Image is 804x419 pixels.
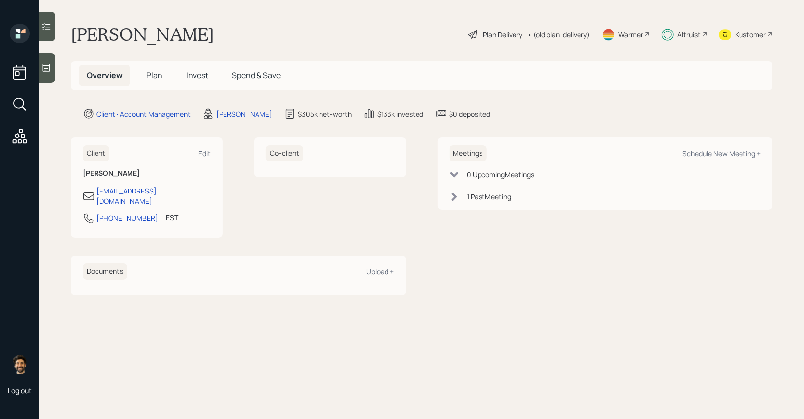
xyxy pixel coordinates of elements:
h6: Co-client [266,145,303,161]
h1: [PERSON_NAME] [71,24,214,45]
div: [PERSON_NAME] [216,109,272,119]
h6: Documents [83,263,127,280]
h6: Meetings [450,145,487,161]
div: • (old plan-delivery) [527,30,590,40]
div: $133k invested [377,109,423,119]
span: Overview [87,70,123,81]
div: $0 deposited [449,109,490,119]
div: Client · Account Management [96,109,191,119]
div: [PHONE_NUMBER] [96,213,158,223]
div: Log out [8,386,32,395]
div: Plan Delivery [483,30,522,40]
h6: [PERSON_NAME] [83,169,211,178]
img: eric-schwartz-headshot.png [10,355,30,374]
div: Edit [198,149,211,158]
span: Invest [186,70,208,81]
div: [EMAIL_ADDRESS][DOMAIN_NAME] [96,186,211,206]
div: Warmer [618,30,643,40]
div: Altruist [677,30,701,40]
div: Kustomer [735,30,766,40]
div: Schedule New Meeting + [682,149,761,158]
span: Spend & Save [232,70,281,81]
div: 0 Upcoming Meeting s [467,169,535,180]
h6: Client [83,145,109,161]
div: Upload + [367,267,394,276]
div: $305k net-worth [298,109,352,119]
span: Plan [146,70,162,81]
div: EST [166,212,178,223]
div: 1 Past Meeting [467,192,512,202]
